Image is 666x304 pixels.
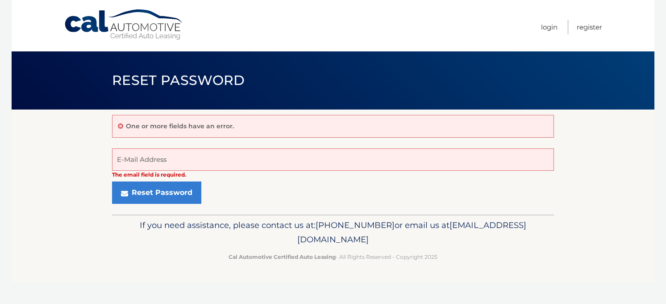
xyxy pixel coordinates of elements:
[118,218,548,247] p: If you need assistance, please contact us at: or email us at
[112,171,186,178] strong: The email field is required.
[541,20,558,34] a: Login
[126,122,234,130] p: One or more fields have an error.
[229,253,336,260] strong: Cal Automotive Certified Auto Leasing
[112,148,554,171] input: E-Mail Address
[297,220,526,245] span: [EMAIL_ADDRESS][DOMAIN_NAME]
[316,220,395,230] span: [PHONE_NUMBER]
[112,72,245,89] span: Reset Password
[64,9,184,41] a: Cal Automotive
[118,252,548,262] p: - All Rights Reserved - Copyright 2025
[577,20,602,34] a: Register
[112,182,201,204] button: Reset Password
